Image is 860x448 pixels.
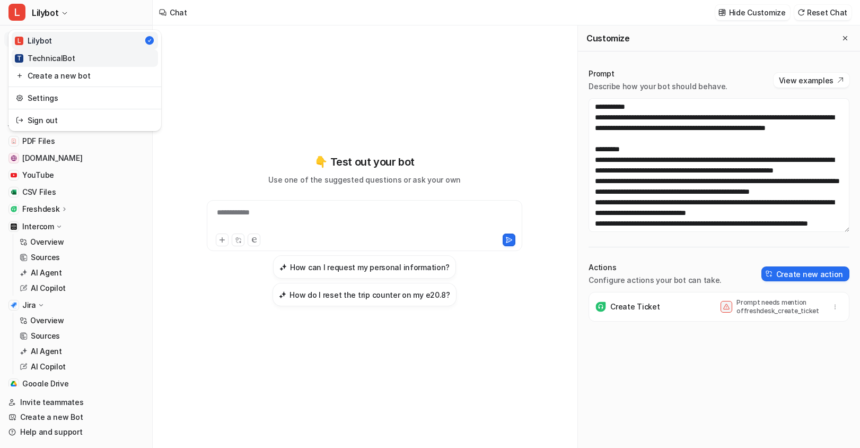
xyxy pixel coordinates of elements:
a: Sign out [12,111,158,129]
div: LLilybot [8,30,161,131]
div: Lilybot [15,35,52,46]
img: reset [16,70,23,81]
span: T [15,54,23,63]
span: L [8,4,25,21]
div: TechnicalBot [15,53,75,64]
a: Create a new bot [12,67,158,84]
img: reset [16,92,23,104]
span: Lilybot [32,5,58,20]
span: L [15,37,23,45]
a: Settings [12,89,158,107]
img: reset [16,115,23,126]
